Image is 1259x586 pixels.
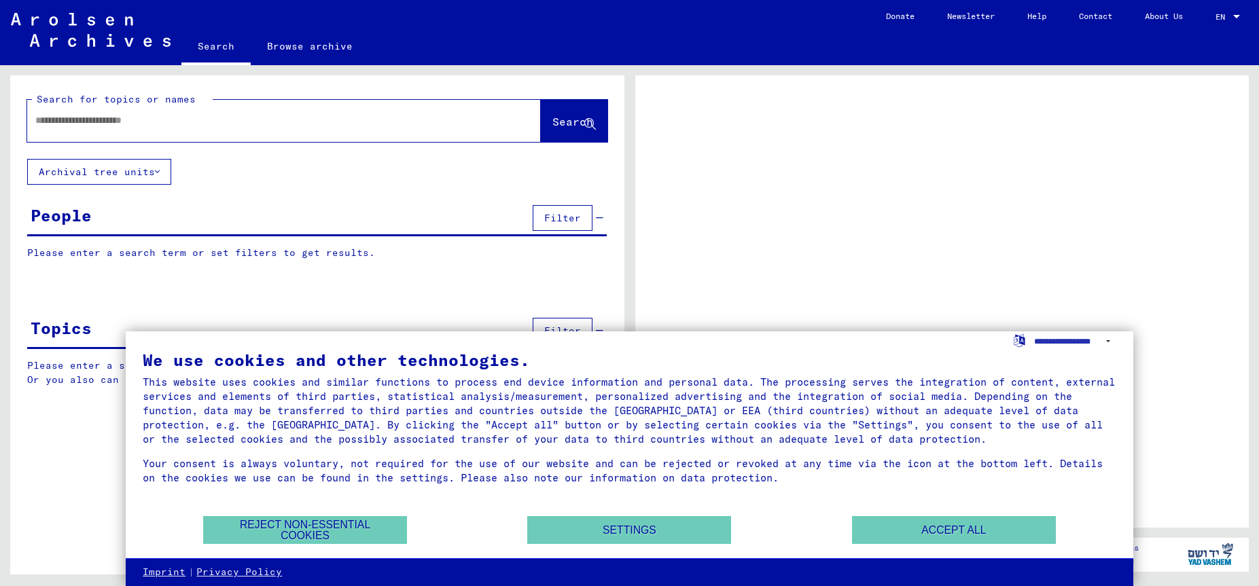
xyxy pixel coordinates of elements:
button: Filter [533,318,592,344]
div: Topics [31,316,92,340]
span: Search [552,115,593,128]
button: Reject non-essential cookies [203,516,407,544]
a: Imprint [143,566,185,579]
div: Your consent is always voluntary, not required for the use of our website and can be rejected or ... [143,456,1116,485]
button: Accept all [852,516,1056,544]
div: We use cookies and other technologies. [143,352,1116,368]
img: Arolsen_neg.svg [11,13,171,47]
a: Privacy Policy [196,566,282,579]
span: Filter [544,212,581,224]
span: EN [1216,12,1230,22]
span: Filter [544,325,581,337]
div: This website uses cookies and similar functions to process end device information and personal da... [143,375,1116,446]
div: People [31,203,92,227]
p: Please enter a search term or set filters to get results. Or you also can browse the manually. [27,359,607,387]
button: Filter [533,205,592,231]
button: Archival tree units [27,159,171,185]
a: Browse archive [251,30,369,62]
a: Search [181,30,251,65]
mat-label: Search for topics or names [37,93,196,105]
img: yv_logo.png [1185,537,1236,571]
p: Please enter a search term or set filters to get results. [27,246,607,260]
button: Settings [527,516,731,544]
button: Search [541,100,607,142]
